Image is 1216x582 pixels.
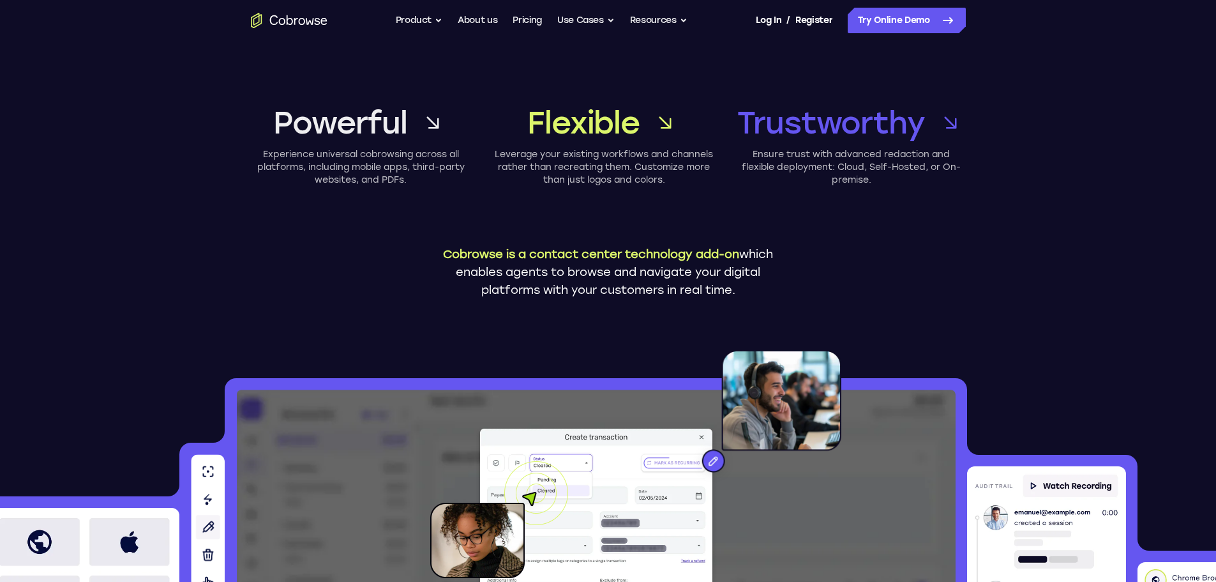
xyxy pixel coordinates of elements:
[251,148,471,187] p: Experience universal cobrowsing across all platforms, including mobile apps, third-party websites...
[630,8,687,33] button: Resources
[557,8,615,33] button: Use Cases
[433,245,784,299] p: which enables agents to browse and navigate your digital platforms with your customers in real time.
[396,8,443,33] button: Product
[848,8,966,33] a: Try Online Demo
[251,13,327,28] a: Go to the home page
[737,102,925,143] span: Trustworthy
[443,247,739,261] span: Cobrowse is a contact center technology add-on
[527,102,639,143] span: Flexible
[795,8,832,33] a: Register
[430,461,568,578] img: A customer holding their phone
[737,102,966,143] a: Trustworthy
[458,8,497,33] a: About us
[643,350,841,486] img: An agent with a headset
[494,148,714,187] p: Leverage your existing workflows and channels rather than recreating them. Customize more than ju...
[513,8,542,33] a: Pricing
[273,102,407,143] span: Powerful
[494,102,714,143] a: Flexible
[756,8,781,33] a: Log In
[737,148,966,187] p: Ensure trust with advanced redaction and flexible deployment: Cloud, Self-Hosted, or On-premise.
[786,13,790,28] span: /
[251,102,471,143] a: Powerful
